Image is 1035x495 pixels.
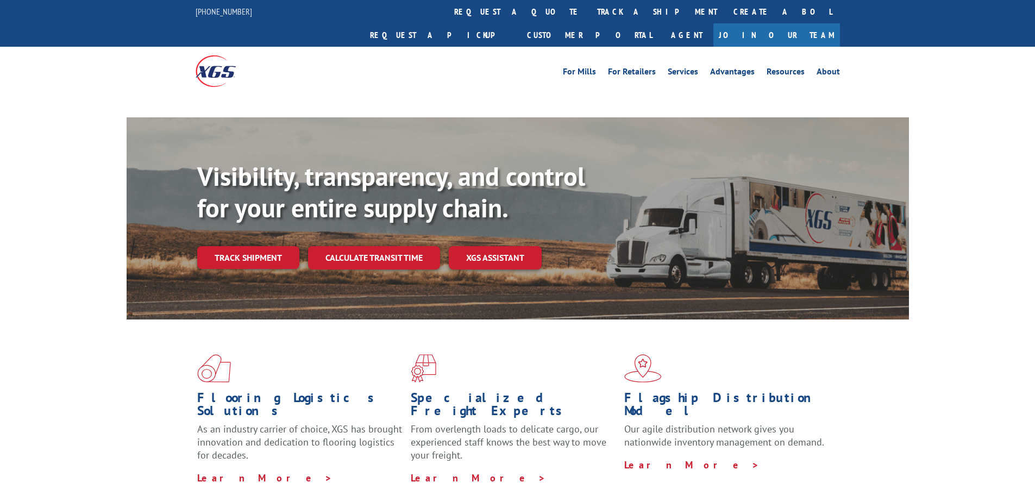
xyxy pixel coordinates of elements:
[624,391,830,423] h1: Flagship Distribution Model
[449,246,542,270] a: XGS ASSISTANT
[411,354,436,383] img: xgs-icon-focused-on-flooring-red
[817,67,840,79] a: About
[308,246,440,270] a: Calculate transit time
[660,23,713,47] a: Agent
[624,459,760,471] a: Learn More >
[624,423,824,448] span: Our agile distribution network gives you nationwide inventory management on demand.
[563,67,596,79] a: For Mills
[362,23,519,47] a: Request a pickup
[668,67,698,79] a: Services
[197,159,585,224] b: Visibility, transparency, and control for your entire supply chain.
[197,472,333,484] a: Learn More >
[411,472,546,484] a: Learn More >
[197,246,299,269] a: Track shipment
[411,391,616,423] h1: Specialized Freight Experts
[197,423,402,461] span: As an industry carrier of choice, XGS has brought innovation and dedication to flooring logistics...
[197,354,231,383] img: xgs-icon-total-supply-chain-intelligence-red
[624,354,662,383] img: xgs-icon-flagship-distribution-model-red
[411,423,616,471] p: From overlength loads to delicate cargo, our experienced staff knows the best way to move your fr...
[713,23,840,47] a: Join Our Team
[710,67,755,79] a: Advantages
[519,23,660,47] a: Customer Portal
[608,67,656,79] a: For Retailers
[767,67,805,79] a: Resources
[197,391,403,423] h1: Flooring Logistics Solutions
[196,6,252,17] a: [PHONE_NUMBER]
